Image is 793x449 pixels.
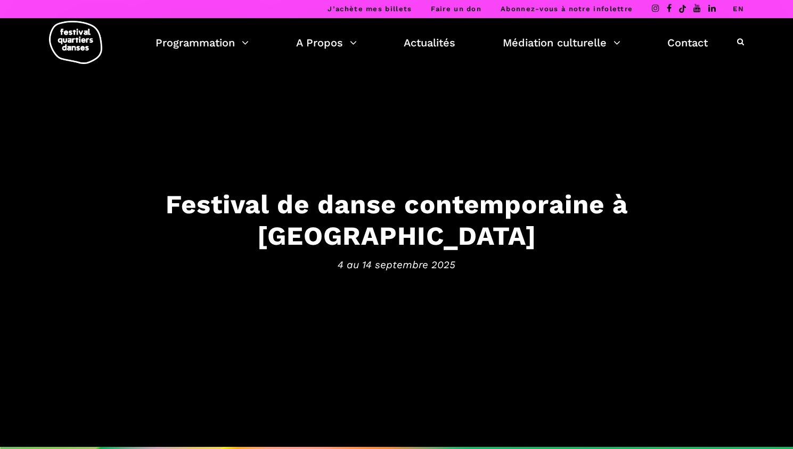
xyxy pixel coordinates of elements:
[49,21,102,64] img: logo-fqd-med
[328,5,412,13] a: J’achète mes billets
[67,189,727,252] h3: Festival de danse contemporaine à [GEOGRAPHIC_DATA]
[296,34,357,52] a: A Propos
[667,34,708,52] a: Contact
[404,34,455,52] a: Actualités
[156,34,249,52] a: Programmation
[431,5,481,13] a: Faire un don
[733,5,744,13] a: EN
[503,34,620,52] a: Médiation culturelle
[67,256,727,272] span: 4 au 14 septembre 2025
[501,5,633,13] a: Abonnez-vous à notre infolettre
